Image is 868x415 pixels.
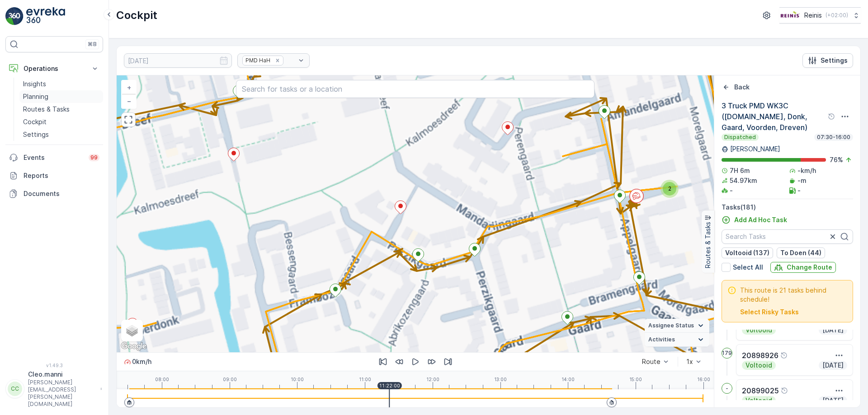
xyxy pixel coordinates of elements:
[686,358,693,365] div: 1x
[816,134,851,141] p: 07:30-16:00
[28,370,96,379] p: Cleo.manni
[722,215,787,224] a: Add Ad Hoc Task
[722,203,853,212] p: Tasks ( 181 )
[781,387,788,394] div: Help Tooltip Icon
[5,370,103,408] button: CCCleo.manni[PERSON_NAME][EMAIL_ADDRESS][PERSON_NAME][DOMAIN_NAME]
[642,358,660,365] div: Route
[88,41,97,48] p: ⌘B
[722,229,853,244] input: Search Tasks
[5,60,103,78] button: Operations
[722,350,732,357] p: 179
[797,166,816,175] p: -km/h
[797,186,801,195] p: -
[742,385,779,396] p: 20899025
[23,117,47,126] p: Cockpit
[379,383,400,388] p: 11:22:00
[797,176,807,185] p: -m
[124,53,232,68] input: dd/mm/yyyy
[127,84,131,91] span: +
[19,128,103,141] a: Settings
[561,377,575,382] p: 14:00
[24,171,99,180] p: Reports
[19,78,103,90] a: Insights
[24,64,85,73] p: Operations
[828,113,835,120] div: Help Tooltip Icon
[5,185,103,203] a: Documents
[236,80,594,98] input: Search for tasks or a location
[648,322,694,329] span: Assignee Status
[745,396,773,405] p: Voltooid
[291,377,304,382] p: 10:00
[770,262,836,273] button: Change Route
[730,166,750,175] p: 7H 6m
[830,155,843,164] p: 76 %
[645,333,709,347] summary: Activities
[668,185,671,192] span: 2
[223,377,237,382] p: 09:00
[23,105,70,114] p: Routes & Tasks
[5,7,24,25] img: logo
[23,130,49,139] p: Settings
[742,350,778,361] p: 20898926
[23,79,46,89] p: Insights
[745,361,773,370] p: Voltooid
[722,100,826,133] p: 3 Truck PMD WK3C ([DOMAIN_NAME], Donk, Gaard, Voorden, Dreven)
[132,357,151,366] p: 0 km/h
[23,92,48,101] p: Planning
[426,377,439,382] p: 12:00
[804,11,822,20] p: Reinis
[648,336,675,343] span: Activities
[826,12,848,19] p: ( +02:00 )
[821,56,848,65] p: Settings
[645,319,709,333] summary: Assignee Status
[780,248,821,257] p: To Doen (44)
[122,81,136,94] a: Zoom In
[821,361,844,370] p: [DATE]
[5,363,103,368] span: v 1.49.3
[779,7,861,23] button: Reinis(+02:00)
[5,149,103,167] a: Events99
[28,379,96,408] p: [PERSON_NAME][EMAIL_ADDRESS][PERSON_NAME][DOMAIN_NAME]
[8,382,22,396] div: CC
[155,377,169,382] p: 08:00
[127,97,132,105] span: −
[723,134,757,141] p: Dispatched
[122,94,136,108] a: Zoom Out
[726,385,728,392] p: -
[802,53,853,68] button: Settings
[703,222,712,268] p: Routes & Tasks
[5,167,103,185] a: Reports
[24,153,83,162] p: Events
[734,215,787,224] p: Add Ad Hoc Task
[19,116,103,128] a: Cockpit
[119,340,149,352] img: Google
[26,7,65,25] img: logo_light-DOdMpM7g.png
[787,263,832,272] p: Change Route
[629,377,642,382] p: 15:00
[821,396,844,405] p: [DATE]
[660,180,679,198] div: 2
[734,83,750,92] p: Back
[119,340,149,352] a: Open this area in Google Maps (opens a new window)
[122,321,142,340] a: Layers
[19,103,103,116] a: Routes & Tasks
[821,326,844,335] p: [DATE]
[780,352,788,359] div: Help Tooltip Icon
[745,326,773,335] p: Voltooid
[779,10,801,20] img: Reinis-Logo-Vrijstaand_Tekengebied-1-copy2_aBO4n7j.png
[494,377,507,382] p: 13:00
[730,145,780,154] p: [PERSON_NAME]
[740,286,847,304] span: This route is 21 tasks behind schedule!
[24,189,99,198] p: Documents
[740,308,799,317] p: Select Risky Tasks
[725,248,769,257] p: Voltooid (137)
[730,176,757,185] p: 54.97km
[359,377,371,382] p: 11:00
[777,247,825,258] button: To Doen (44)
[116,8,157,23] p: Cockpit
[90,154,98,161] p: 99
[19,90,103,103] a: Planning
[733,263,763,272] p: Select All
[730,186,733,195] p: -
[722,83,750,92] a: Back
